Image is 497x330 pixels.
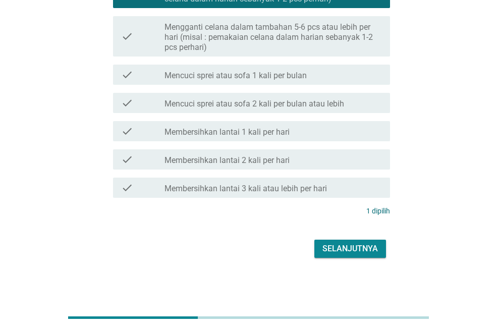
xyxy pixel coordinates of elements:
[121,125,133,137] i: check
[366,206,390,216] p: 1 dipilih
[164,22,382,52] label: Mengganti celana dalam tambahan 5-6 pcs atau lebih per hari (misal : pemakaian celana dalam haria...
[164,99,344,109] label: Mencuci sprei atau sofa 2 kali per bulan atau lebih
[314,240,386,258] button: Selanjutnya
[121,69,133,81] i: check
[164,127,290,137] label: Membersihkan lantai 1 kali per hari
[164,71,307,81] label: Mencuci sprei atau sofa 1 kali per bulan
[322,243,378,255] div: Selanjutnya
[121,182,133,194] i: check
[164,155,290,166] label: Membersihkan lantai 2 kali per hari
[121,97,133,109] i: check
[121,20,133,52] i: check
[121,153,133,166] i: check
[164,184,327,194] label: Membersihkan lantai 3 kali atau lebih per hari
